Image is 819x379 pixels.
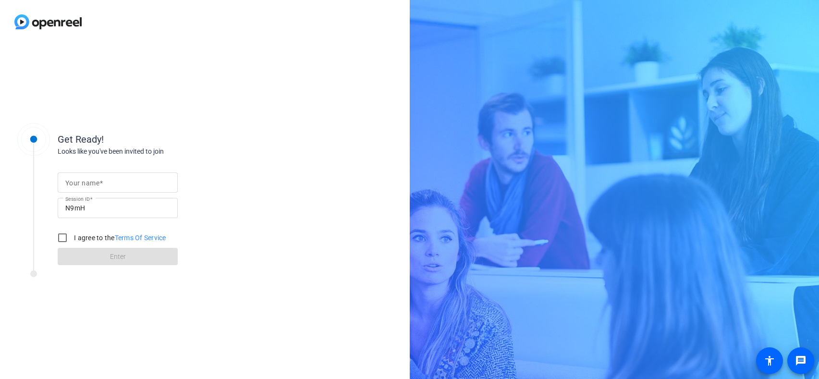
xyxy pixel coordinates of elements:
mat-label: Session ID [65,196,90,202]
mat-icon: message [795,355,807,367]
a: Terms Of Service [115,234,166,242]
mat-icon: accessibility [764,355,775,367]
label: I agree to the [72,233,166,243]
div: Looks like you've been invited to join [58,147,250,157]
mat-label: Your name [65,179,99,187]
div: Get Ready! [58,132,250,147]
